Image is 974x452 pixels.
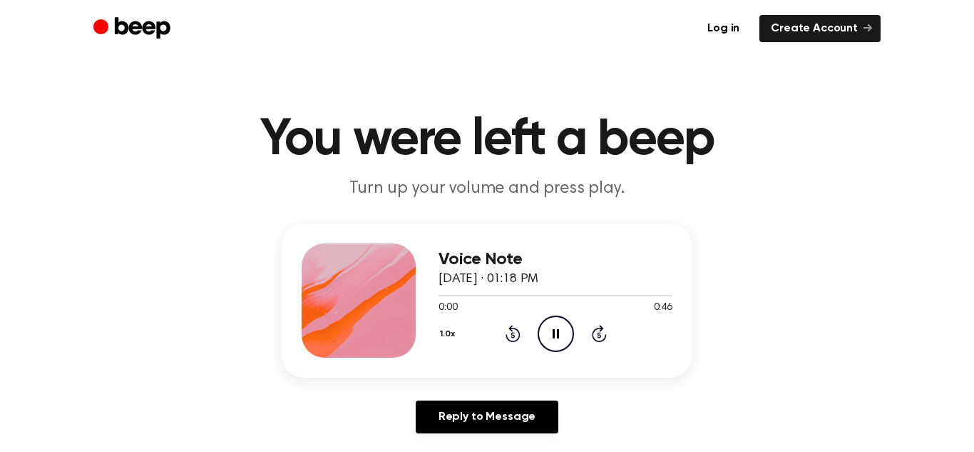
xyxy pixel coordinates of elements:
h3: Voice Note [439,250,672,269]
button: 1.0x [439,322,461,346]
p: Turn up your volume and press play. [213,177,761,201]
a: Log in [696,15,751,42]
span: 0:46 [654,301,672,316]
span: 0:00 [439,301,457,316]
h1: You were left a beep [122,114,852,166]
a: Beep [93,15,174,43]
span: [DATE] · 01:18 PM [439,273,538,286]
a: Create Account [759,15,881,42]
a: Reply to Message [416,401,558,433]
